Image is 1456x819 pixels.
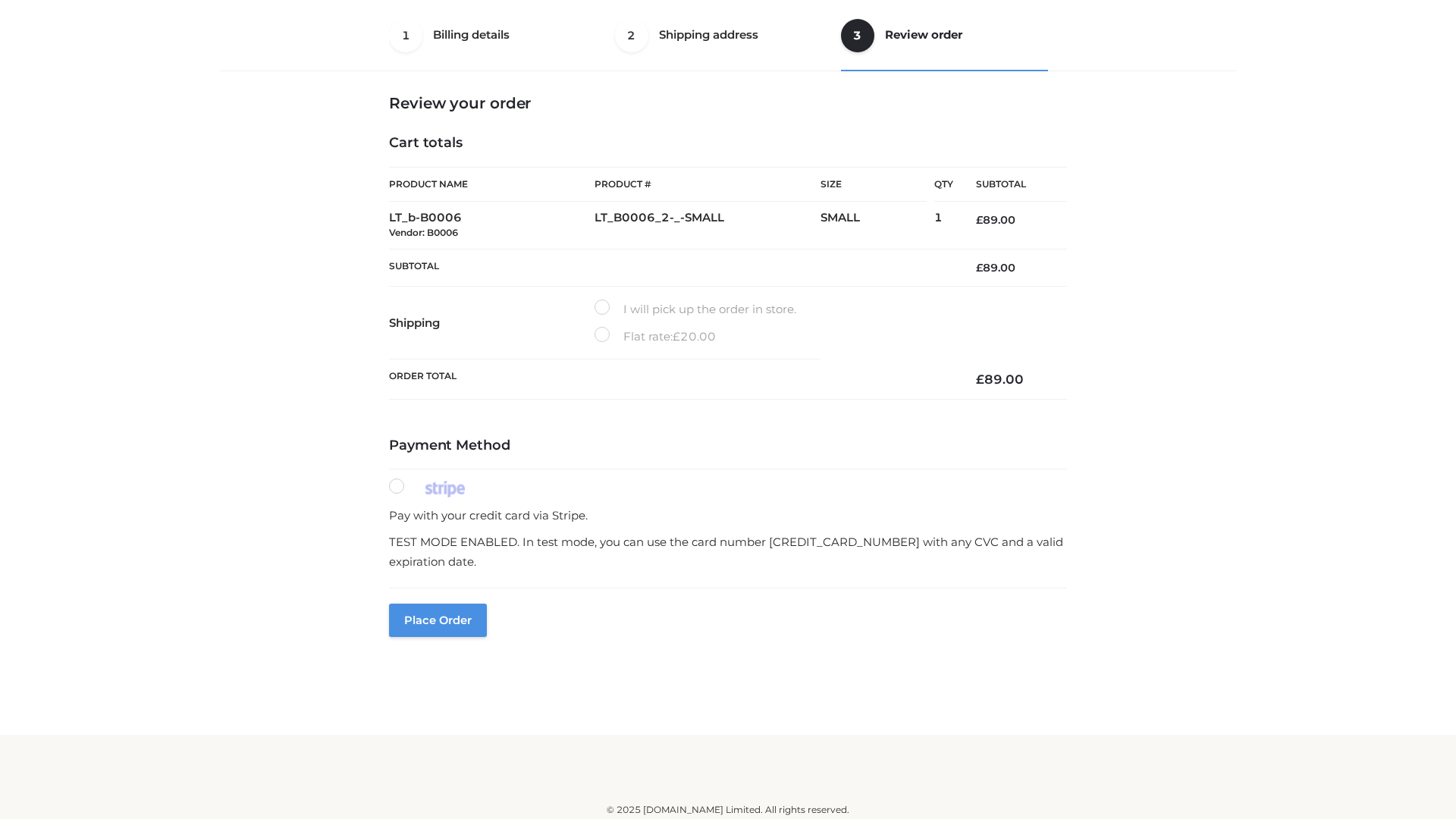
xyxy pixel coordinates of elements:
th: Product Name [389,167,595,202]
span: £ [976,213,983,227]
bdi: 89.00 [976,213,1015,227]
th: Subtotal [389,249,953,286]
bdi: 89.00 [976,261,1015,275]
th: Product # [595,167,821,202]
h4: Cart totals [389,135,1067,152]
button: Place order [389,604,487,637]
td: LT_b-B0006 [389,202,595,249]
th: Subtotal [953,168,1067,202]
td: SMALL [821,202,934,249]
h4: Payment Method [389,438,1067,454]
label: I will pick up the order in store. [595,300,796,319]
div: © 2025 [DOMAIN_NAME] Limited. All rights reserved. [225,802,1231,817]
small: Vendor: B0006 [389,227,458,238]
label: Flat rate: [595,327,716,347]
span: £ [976,261,983,275]
bdi: 20.00 [673,329,716,344]
span: £ [976,372,984,387]
th: Size [821,168,927,202]
th: Shipping [389,287,595,359]
p: Pay with your credit card via Stripe. [389,506,1067,526]
p: TEST MODE ENABLED. In test mode, you can use the card number [CREDIT_CARD_NUMBER] with any CVC an... [389,532,1067,571]
th: Order Total [389,359,953,400]
span: £ [673,329,680,344]
th: Qty [934,167,953,202]
h3: Review your order [389,94,1067,112]
td: LT_B0006_2-_-SMALL [595,202,821,249]
td: 1 [934,202,953,249]
bdi: 89.00 [976,372,1024,387]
